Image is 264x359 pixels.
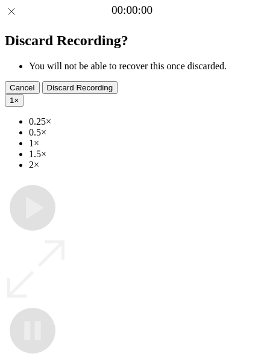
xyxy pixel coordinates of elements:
[5,94,24,107] button: 1×
[29,127,259,138] li: 0.5×
[29,61,259,72] li: You will not be able to recover this once discarded.
[10,96,14,105] span: 1
[5,33,259,49] h2: Discard Recording?
[29,138,259,149] li: 1×
[42,81,118,94] button: Discard Recording
[112,4,152,17] a: 00:00:00
[29,116,259,127] li: 0.25×
[29,149,259,160] li: 1.5×
[29,160,259,170] li: 2×
[5,81,40,94] button: Cancel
